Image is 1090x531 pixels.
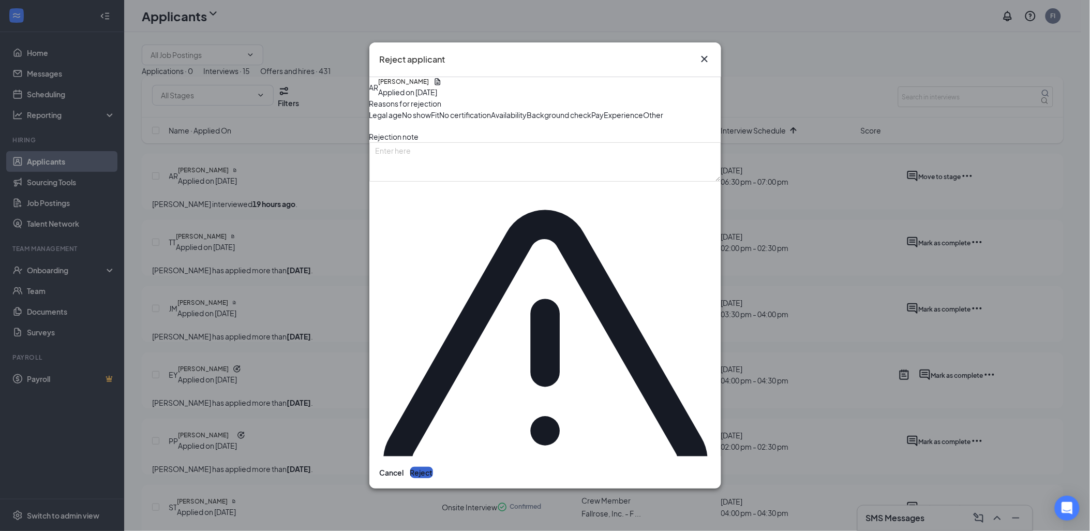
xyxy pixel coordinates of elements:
[604,109,644,121] span: Experience
[491,109,527,121] span: Availability
[434,78,442,86] svg: Document
[698,53,711,65] svg: Cross
[369,109,402,121] span: Legal age
[369,132,419,141] span: Rejection note
[592,109,604,121] span: Pay
[402,109,431,121] span: No show
[369,82,379,93] div: AR
[431,109,440,121] span: Fit
[379,86,442,98] div: Applied on [DATE]
[380,467,404,478] button: Cancel
[698,53,711,65] button: Close
[1055,496,1080,521] div: Open Intercom Messenger
[379,77,429,86] h5: [PERSON_NAME]
[440,109,491,121] span: No certification
[527,109,592,121] span: Background check
[380,53,445,66] h3: Reject applicant
[410,467,433,478] button: Reject
[369,99,442,108] span: Reasons for rejection
[644,109,664,121] span: Other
